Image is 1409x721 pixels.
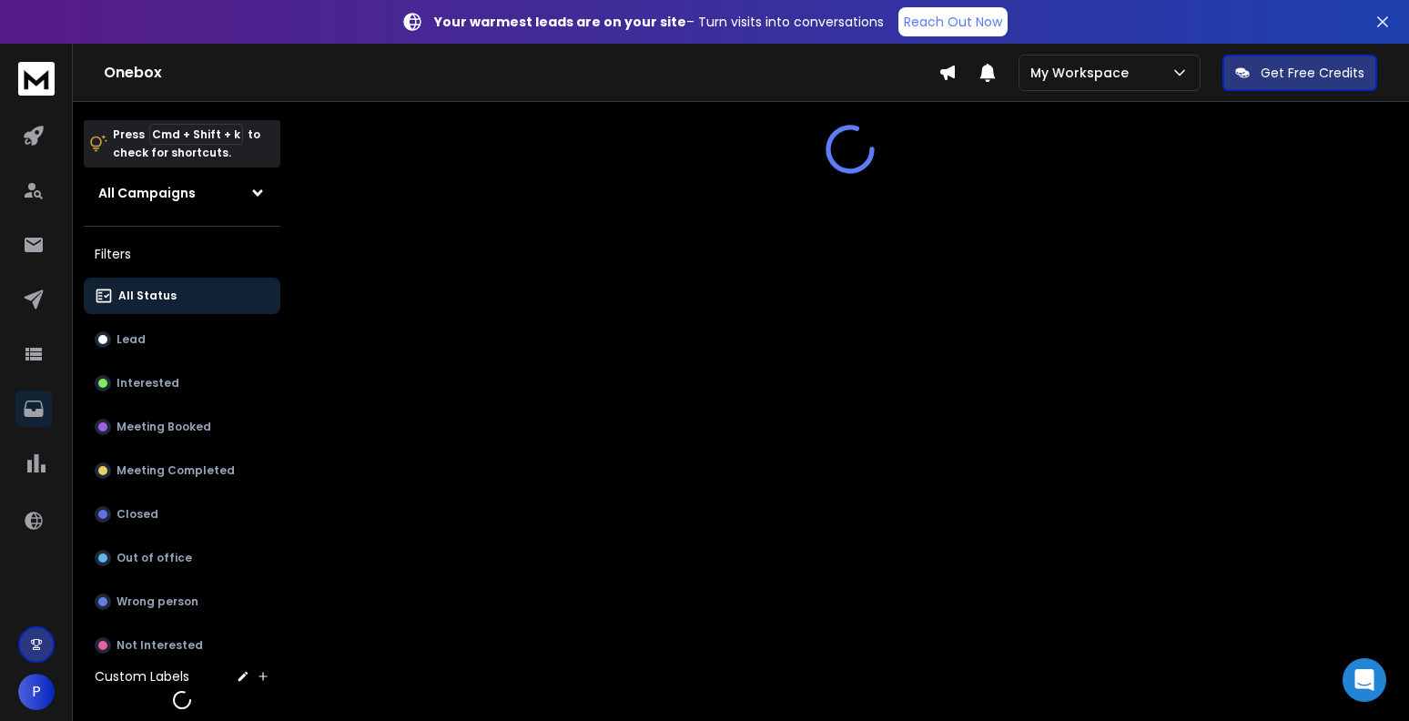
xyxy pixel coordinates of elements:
[117,376,179,391] p: Interested
[898,7,1008,36] a: Reach Out Now
[1343,658,1386,702] div: Open Intercom Messenger
[84,241,280,267] h3: Filters
[18,674,55,710] button: P
[84,409,280,445] button: Meeting Booked
[84,627,280,664] button: Not Interested
[84,584,280,620] button: Wrong person
[117,507,158,522] p: Closed
[113,126,260,162] p: Press to check for shortcuts.
[84,175,280,211] button: All Campaigns
[104,62,938,84] h1: Onebox
[117,551,192,565] p: Out of office
[84,365,280,401] button: Interested
[95,667,189,685] h3: Custom Labels
[84,452,280,489] button: Meeting Completed
[904,13,1002,31] p: Reach Out Now
[118,289,177,303] p: All Status
[84,540,280,576] button: Out of office
[84,321,280,358] button: Lead
[1261,64,1364,82] p: Get Free Credits
[98,184,196,202] h1: All Campaigns
[1030,64,1136,82] p: My Workspace
[434,13,884,31] p: – Turn visits into conversations
[149,124,243,145] span: Cmd + Shift + k
[84,496,280,533] button: Closed
[18,62,55,96] img: logo
[434,13,686,31] strong: Your warmest leads are on your site
[84,278,280,314] button: All Status
[117,638,203,653] p: Not Interested
[1222,55,1377,91] button: Get Free Credits
[117,332,146,347] p: Lead
[117,463,235,478] p: Meeting Completed
[117,594,198,609] p: Wrong person
[117,420,211,434] p: Meeting Booked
